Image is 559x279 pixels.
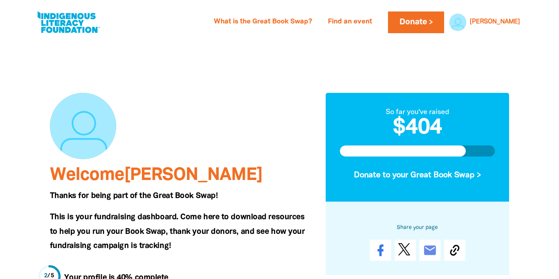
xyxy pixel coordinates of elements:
a: [PERSON_NAME] [470,19,520,25]
i: email [423,243,437,257]
h2: $404 [340,118,495,139]
span: Thanks for being part of the Great Book Swap! [50,192,218,199]
a: Post [395,240,416,261]
h6: Share your page [340,223,495,233]
span: Welcome [PERSON_NAME] [50,167,262,183]
a: Donate [388,11,444,33]
a: Find an event [323,15,377,29]
button: Donate to your Great Book Swap > [340,164,495,187]
button: Copy Link [444,240,465,261]
span: 2 [44,273,48,279]
a: email [419,240,441,261]
a: What is the Great Book Swap? [209,15,317,29]
span: This is your fundraising dashboard. Come here to download resources to help you run your Book Swa... [50,214,305,249]
div: So far you've raised [340,107,495,118]
a: Share [370,240,391,261]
